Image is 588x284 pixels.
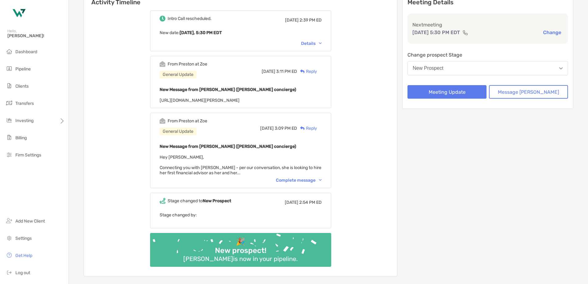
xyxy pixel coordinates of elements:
[6,217,13,224] img: add_new_client icon
[160,128,197,135] div: General Update
[297,125,317,132] div: Reply
[463,30,468,35] img: communication type
[6,251,13,259] img: get-help icon
[160,211,322,219] p: Stage changed by:
[150,233,331,262] img: Confetti
[6,116,13,124] img: investing icon
[276,178,322,183] div: Complete message
[7,2,30,25] img: Zoe Logo
[6,48,13,55] img: dashboard icon
[15,118,34,123] span: Investing
[6,65,13,72] img: pipeline icon
[262,69,275,74] span: [DATE]
[15,101,34,106] span: Transfers
[300,18,322,23] span: 2:39 PM ED
[15,49,37,54] span: Dashboard
[15,236,32,241] span: Settings
[6,269,13,276] img: logout icon
[15,66,31,72] span: Pipeline
[407,51,568,59] p: Change prospect Stage
[300,126,305,130] img: Reply icon
[319,42,322,44] img: Chevron icon
[160,198,165,204] img: Event icon
[300,69,305,73] img: Reply icon
[15,270,30,275] span: Log out
[297,68,317,75] div: Reply
[233,237,248,246] div: 🎉
[160,71,197,78] div: General Update
[7,33,65,38] span: [PERSON_NAME]!
[160,98,240,103] span: [URL][DOMAIN_NAME][PERSON_NAME]
[168,198,231,203] div: Stage changed to
[160,144,296,149] b: New Message from [PERSON_NAME] ([PERSON_NAME] concierge)
[15,152,41,158] span: Firm Settings
[6,234,13,242] img: settings icon
[407,85,487,99] button: Meeting Update
[15,135,27,140] span: Billing
[541,29,563,36] button: Change
[160,118,165,124] img: Event icon
[6,99,13,107] img: transfers icon
[168,61,207,67] div: From Preston at Zoe
[15,253,32,258] span: Get Help
[412,21,563,29] p: Next meeting
[285,18,299,23] span: [DATE]
[6,151,13,158] img: firm-settings icon
[412,29,460,36] p: [DATE] 5:30 PM EDT
[168,118,207,124] div: From Preston at Zoe
[489,85,568,99] button: Message [PERSON_NAME]
[276,69,297,74] span: 3:11 PM ED
[15,219,45,224] span: Add New Client
[275,126,297,131] span: 3:09 PM ED
[285,200,298,205] span: [DATE]
[407,61,568,75] button: New Prospect
[168,16,212,21] div: Intro Call rescheduled.
[213,246,269,255] div: New prospect!
[260,126,274,131] span: [DATE]
[160,87,296,92] b: New Message from [PERSON_NAME] ([PERSON_NAME] concierge)
[559,67,563,69] img: Open dropdown arrow
[413,65,443,71] div: New Prospect
[160,155,321,176] span: Hey [PERSON_NAME], Connecting you with [PERSON_NAME] - per our conversation, she is looking to hi...
[160,29,322,37] p: New date :
[301,41,322,46] div: Details
[299,200,322,205] span: 2:54 PM ED
[181,255,300,262] div: [PERSON_NAME] is now in your pipeline.
[160,61,165,67] img: Event icon
[160,16,165,22] img: Event icon
[6,82,13,89] img: clients icon
[15,84,29,89] span: Clients
[203,198,231,203] b: New Prospect
[319,179,322,181] img: Chevron icon
[180,30,222,35] b: [DATE], 5:30 PM EDT
[6,134,13,141] img: billing icon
